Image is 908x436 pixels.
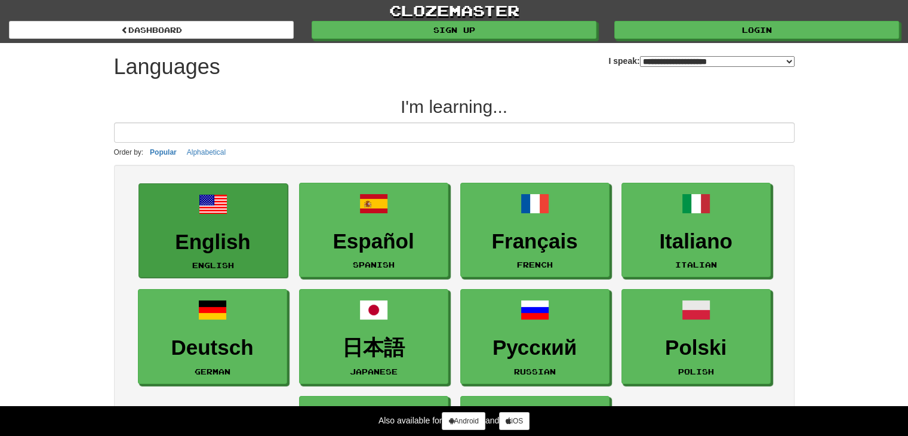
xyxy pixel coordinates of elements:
small: Russian [514,367,556,376]
a: PolskiPolish [621,289,771,384]
h3: 日本語 [306,336,442,360]
a: FrançaisFrench [460,183,610,278]
a: EspañolSpanish [299,183,448,278]
small: Polish [678,367,714,376]
a: Sign up [312,21,596,39]
a: dashboard [9,21,294,39]
a: Android [442,412,485,430]
small: French [517,260,553,269]
h3: Español [306,230,442,253]
h3: Polski [628,336,764,360]
small: Spanish [353,260,395,269]
h3: Deutsch [144,336,281,360]
h3: Italiano [628,230,764,253]
a: Login [614,21,899,39]
button: Alphabetical [183,146,229,159]
select: I speak: [640,56,795,67]
label: I speak: [608,55,794,67]
h1: Languages [114,55,220,79]
h3: Русский [467,336,603,360]
small: Order by: [114,148,144,156]
a: РусскийRussian [460,289,610,384]
small: Italian [675,260,717,269]
a: iOS [499,412,530,430]
small: English [192,261,234,269]
button: Popular [146,146,180,159]
a: ItalianoItalian [621,183,771,278]
h2: I'm learning... [114,97,795,116]
a: EnglishEnglish [138,183,288,278]
h3: English [145,231,281,254]
h3: Français [467,230,603,253]
a: DeutschGerman [138,289,287,384]
a: 日本語Japanese [299,289,448,384]
small: German [195,367,230,376]
small: Japanese [350,367,398,376]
